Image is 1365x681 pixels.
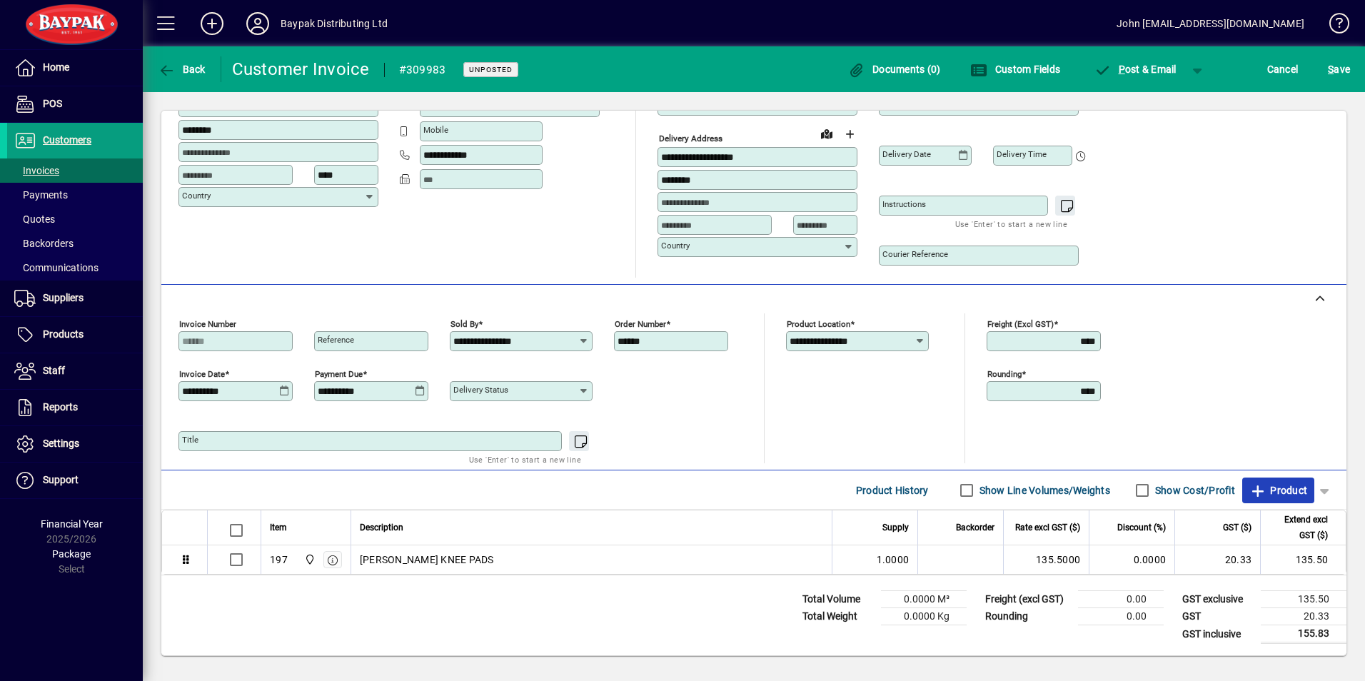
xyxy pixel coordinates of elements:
mat-label: Payment due [315,369,363,379]
mat-label: Country [182,191,211,201]
mat-label: Instructions [882,199,926,209]
td: 0.0000 M³ [881,591,967,608]
td: 20.33 [1261,608,1346,625]
button: Product [1242,478,1314,503]
mat-hint: Use 'Enter' to start a new line [955,216,1067,232]
span: Support [43,474,79,485]
span: Reports [43,401,78,413]
button: Choose address [838,123,861,146]
td: Total Volume [795,591,881,608]
td: GST inclusive [1175,625,1261,643]
span: POS [43,98,62,109]
span: Product History [856,479,929,502]
a: View on map [815,122,838,145]
mat-label: Freight (excl GST) [987,319,1054,329]
td: 0.00 [1078,591,1164,608]
app-page-header-button: Back [143,56,221,82]
button: Documents (0) [845,56,945,82]
button: Save [1324,56,1354,82]
mat-label: Delivery status [453,385,508,395]
span: Suppliers [43,292,84,303]
td: 135.50 [1261,591,1346,608]
mat-label: Title [182,435,198,445]
td: 135.50 [1260,545,1346,574]
div: Baypak Distributing Ltd [281,12,388,35]
span: Custom Fields [970,64,1060,75]
td: Freight (excl GST) [978,591,1078,608]
td: Total Weight [795,608,881,625]
a: Support [7,463,143,498]
a: Reports [7,390,143,425]
span: S [1328,64,1334,75]
td: 155.83 [1261,625,1346,643]
a: POS [7,86,143,122]
mat-label: Order number [615,319,666,329]
span: Financial Year [41,518,103,530]
div: #309983 [399,59,446,81]
mat-label: Country [661,241,690,251]
a: Products [7,317,143,353]
span: Baypak - Onekawa [301,552,317,567]
button: Back [154,56,209,82]
span: Description [360,520,403,535]
a: Payments [7,183,143,207]
mat-label: Delivery date [882,149,931,159]
span: Unposted [469,65,513,74]
span: Documents (0) [848,64,941,75]
span: Package [52,548,91,560]
button: Profile [235,11,281,36]
span: Customers [43,134,91,146]
mat-label: Invoice date [179,369,225,379]
mat-label: Rounding [987,369,1022,379]
span: Products [43,328,84,340]
label: Show Cost/Profit [1152,483,1235,498]
div: 197 [270,553,288,567]
span: Item [270,520,287,535]
td: 0.0000 [1089,545,1174,574]
a: Backorders [7,231,143,256]
span: ave [1328,58,1350,81]
mat-label: Delivery time [997,149,1047,159]
button: Product History [850,478,935,503]
span: 1.0000 [877,553,910,567]
span: Backorder [956,520,994,535]
span: Backorders [14,238,74,249]
td: Rounding [978,608,1078,625]
td: 20.33 [1174,545,1260,574]
td: 0.0000 Kg [881,608,967,625]
span: Home [43,61,69,73]
mat-hint: Use 'Enter' to start a new line [469,451,581,468]
span: Staff [43,365,65,376]
span: Supply [882,520,909,535]
button: Add [189,11,235,36]
mat-label: Mobile [423,125,448,135]
span: Settings [43,438,79,449]
span: Cancel [1267,58,1299,81]
div: Customer Invoice [232,58,370,81]
span: GST ($) [1223,520,1251,535]
span: Quotes [14,213,55,225]
span: Communications [14,262,99,273]
span: Discount (%) [1117,520,1166,535]
mat-label: Sold by [450,319,478,329]
a: Invoices [7,158,143,183]
span: Invoices [14,165,59,176]
a: Home [7,50,143,86]
td: GST [1175,608,1261,625]
div: 135.5000 [1012,553,1080,567]
a: Staff [7,353,143,389]
mat-label: Courier Reference [882,249,948,259]
button: Custom Fields [967,56,1064,82]
a: Communications [7,256,143,280]
td: 0.00 [1078,608,1164,625]
div: John [EMAIL_ADDRESS][DOMAIN_NAME] [1117,12,1304,35]
mat-label: Product location [787,319,850,329]
span: Payments [14,189,68,201]
button: Cancel [1264,56,1302,82]
mat-label: Reference [318,335,354,345]
span: Back [158,64,206,75]
td: GST exclusive [1175,591,1261,608]
a: Knowledge Base [1319,3,1347,49]
span: ost & Email [1094,64,1177,75]
button: Post & Email [1087,56,1184,82]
